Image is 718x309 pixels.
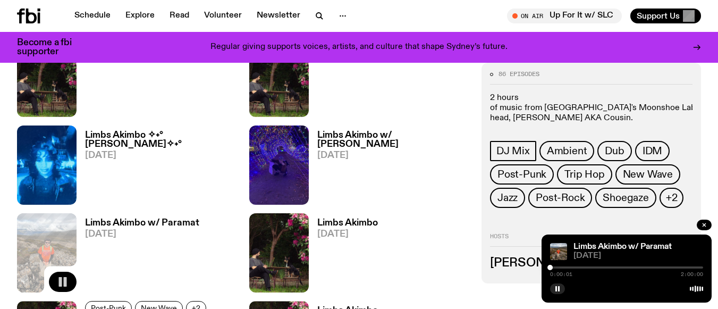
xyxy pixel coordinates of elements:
[17,37,77,116] img: Jackson sits at an outdoor table, legs crossed and gazing at a black and brown dog also sitting a...
[77,131,236,205] a: Limbs Akimbo ✧˖°[PERSON_NAME]✧˖°[DATE]
[77,219,199,293] a: Limbs Akimbo w/ Paramat[DATE]
[490,141,536,161] a: DJ Mix
[643,145,662,157] span: IDM
[198,9,248,23] a: Volunteer
[309,131,469,205] a: Limbs Akimbo w/ [PERSON_NAME][DATE]
[573,243,672,251] a: Limbs Akimbo w/ Paramat
[603,192,648,204] span: Shoegaze
[681,272,703,277] span: 2:00:00
[249,37,309,116] img: Jackson sits at an outdoor table, legs crossed and gazing at a black and brown dog also sitting a...
[630,9,701,23] button: Support Us
[623,169,673,180] span: New Wave
[68,9,117,23] a: Schedule
[597,141,631,161] a: Dub
[85,151,236,160] span: [DATE]
[550,272,572,277] span: 0:00:01
[507,9,622,23] button: On AirUp For It w/ SLC
[250,9,307,23] a: Newsletter
[490,233,692,246] h2: Hosts
[666,192,678,204] span: +2
[615,164,680,185] a: New Wave
[490,164,554,185] a: Post-Punk
[317,151,469,160] span: [DATE]
[163,9,196,23] a: Read
[317,131,469,149] h3: Limbs Akimbo w/ [PERSON_NAME]
[499,71,539,77] span: 86 episodes
[637,11,680,21] span: Support Us
[496,145,530,157] span: DJ Mix
[573,252,703,260] span: [DATE]
[249,213,309,293] img: Jackson sits at an outdoor table, legs crossed and gazing at a black and brown dog also sitting a...
[77,43,146,116] a: Limbs Akimbo[DATE]
[539,141,595,161] a: Ambient
[309,219,378,293] a: Limbs Akimbo[DATE]
[119,9,161,23] a: Explore
[660,188,684,208] button: +2
[85,230,199,239] span: [DATE]
[536,192,585,204] span: Post-Rock
[528,188,592,208] a: Post-Rock
[547,145,587,157] span: Ambient
[595,188,656,208] a: Shoegaze
[490,257,692,269] h3: [PERSON_NAME] Fester
[309,43,378,116] a: Limbs Akimbo[DATE]
[17,38,85,56] h3: Become a fbi supporter
[85,131,236,149] h3: Limbs Akimbo ✧˖°[PERSON_NAME]✧˖°
[497,169,546,180] span: Post-Punk
[317,219,378,228] h3: Limbs Akimbo
[497,192,518,204] span: Jazz
[85,219,199,228] h3: Limbs Akimbo w/ Paramat
[605,145,624,157] span: Dub
[317,230,378,239] span: [DATE]
[635,141,670,161] a: IDM
[557,164,612,185] a: Trip Hop
[490,93,692,124] p: 2 hours of music from [GEOGRAPHIC_DATA]'s Moonshoe Label head, [PERSON_NAME] AKA Cousin.
[210,43,508,52] p: Regular giving supports voices, artists, and culture that shape Sydney’s future.
[490,188,525,208] a: Jazz
[564,169,604,180] span: Trip Hop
